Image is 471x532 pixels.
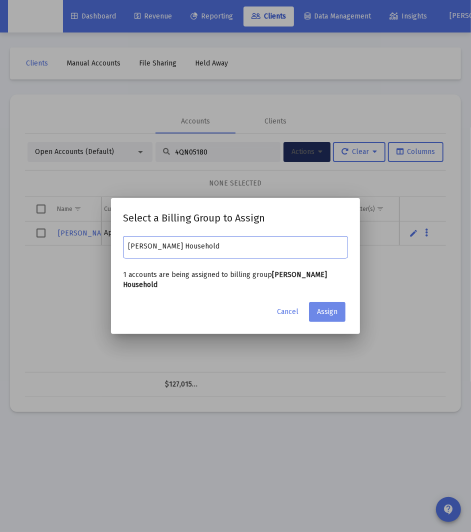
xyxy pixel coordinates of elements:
[123,270,327,289] b: [PERSON_NAME] Household
[123,210,348,226] h2: Select a Billing Group to Assign
[128,242,343,250] input: Select a billing group
[123,270,348,290] p: 1 accounts are being assigned to billing group
[317,307,337,316] span: Assign
[309,302,345,322] button: Assign
[269,302,306,322] button: Cancel
[277,307,298,316] span: Cancel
